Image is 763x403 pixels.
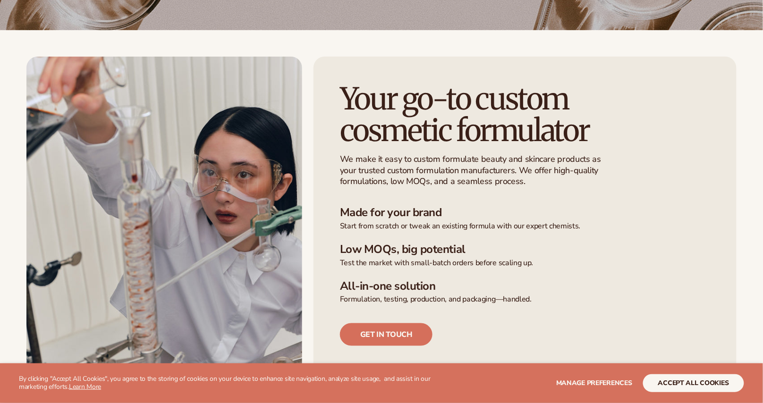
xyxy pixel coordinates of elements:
[340,206,710,219] h3: Made for your brand
[340,154,607,187] p: We make it easy to custom formulate beauty and skincare products as your trusted custom formulati...
[340,279,710,293] h3: All-in-one solution
[556,374,632,392] button: Manage preferences
[556,378,632,387] span: Manage preferences
[340,258,710,268] p: Test the market with small-batch orders before scaling up.
[340,294,710,304] p: Formulation, testing, production, and packaging—handled.
[340,323,432,346] a: Get in touch
[643,374,744,392] button: accept all cookies
[340,243,710,256] h3: Low MOQs, big potential
[340,83,627,146] h1: Your go-to custom cosmetic formulator
[26,57,302,401] img: Female scientist in chemistry lab.
[69,382,101,391] a: Learn More
[19,375,434,391] p: By clicking "Accept All Cookies", you agree to the storing of cookies on your device to enhance s...
[340,221,710,231] p: Start from scratch or tweak an existing formula with our expert chemists.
